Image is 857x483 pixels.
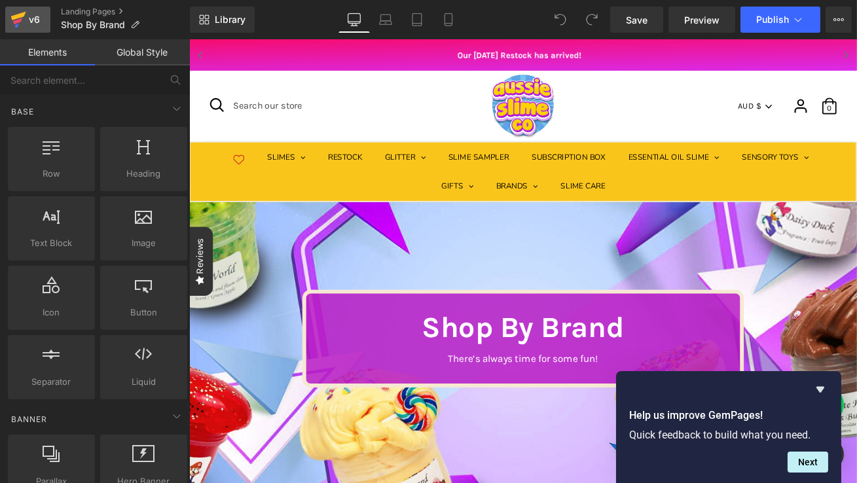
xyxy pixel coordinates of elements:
[93,134,126,147] span: SLIMES
[370,7,401,33] a: Laptop
[746,77,773,86] span: 0
[746,66,773,92] a: 0
[158,321,634,363] div: To enrich screen reader interactions, please activate Accessibility in Grammarly extension settings
[656,134,723,147] span: SENSORY TOYS
[95,39,190,65] a: Global Style
[629,429,828,441] p: Quick feedback to build what you need.
[20,65,46,91] button: Open Search
[219,122,294,157] a: GLITTER
[508,122,642,157] a: ESSENTIAL OIL SLIME
[12,167,91,181] span: Row
[629,382,828,473] div: Help us improve GemPages!
[10,105,35,118] span: Base
[651,73,694,86] button: AUD $
[626,13,647,27] span: Save
[12,236,91,250] span: Text Block
[684,13,720,27] span: Preview
[295,122,393,157] a: SLIME SAMPLER
[61,7,190,17] a: Landing Pages
[20,65,357,94] input: Search our store
[788,452,828,473] button: Next question
[299,168,325,181] span: GIFTS
[165,134,206,147] span: RESTOCK
[104,375,183,389] span: Liquid
[190,7,255,33] a: New Library
[12,306,91,319] span: Icon
[318,13,465,25] h2: Our [DATE] Restock has arrived!
[668,7,735,33] a: Preview
[104,167,183,181] span: Heading
[52,136,65,149] a: Wishlist page link
[104,306,183,319] span: Button
[5,7,50,33] a: v6
[80,122,151,157] a: SLIMES
[308,134,380,147] span: SLIME SAMPLER
[364,168,401,181] span: BRANDS
[104,236,183,250] span: Image
[307,372,485,386] span: There’s always time for some fun!
[12,375,91,389] span: Separator
[232,134,268,147] span: GLITTER
[756,14,789,25] span: Publish
[812,382,828,397] button: Hide survey
[338,7,370,33] a: Desktop
[547,7,574,33] button: Undo
[215,14,246,26] span: Library
[826,7,852,33] button: More
[393,122,507,157] a: SUBSCRIPTION BOX
[521,134,617,147] span: ESSENTIAL OIL SLIME
[401,7,433,33] a: Tablet
[351,157,427,192] a: BRANDS
[276,321,517,362] strong: Shop By Brand
[10,413,48,425] span: Banner
[643,122,748,157] a: SENSORY TOYS
[428,157,507,192] a: SLIME CARE
[407,134,494,147] span: SUBSCRIPTION BOX
[441,168,494,181] span: SLIME CARE
[629,408,828,423] h2: Help us improve GemPages!
[740,7,820,33] button: Publish
[579,7,605,33] button: Redo
[152,122,219,157] a: RESTOCK
[712,66,738,92] a: Account
[26,11,43,28] div: v6
[286,157,350,192] a: GIFTS
[433,7,464,33] a: Mobile
[61,20,125,30] span: Shop By Brand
